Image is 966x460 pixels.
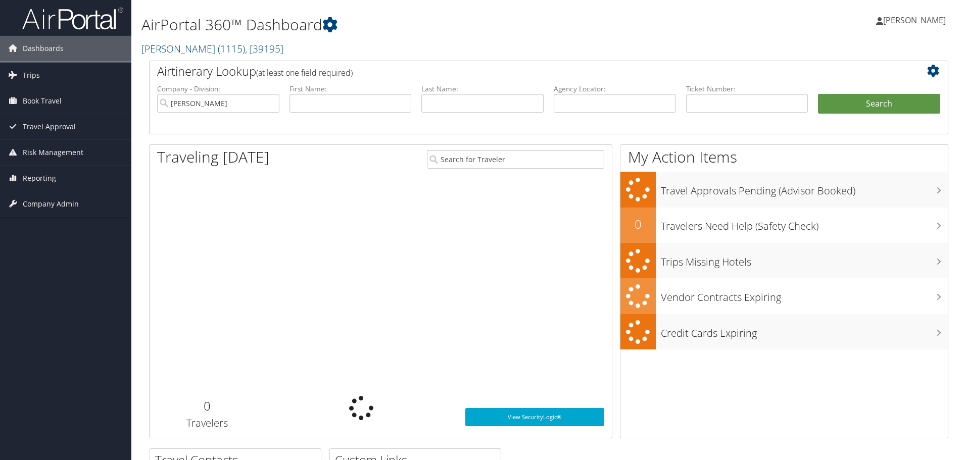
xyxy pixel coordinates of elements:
a: Trips Missing Hotels [620,243,948,279]
button: Search [818,94,940,114]
h3: Travelers [157,416,258,430]
span: Book Travel [23,88,62,114]
label: First Name: [289,84,412,94]
input: Search for Traveler [427,150,604,169]
h3: Credit Cards Expiring [661,321,948,340]
h2: 0 [157,397,258,415]
span: [PERSON_NAME] [883,15,946,26]
span: Travel Approval [23,114,76,139]
a: [PERSON_NAME] [876,5,956,35]
span: Reporting [23,166,56,191]
span: (at least one field required) [256,67,353,78]
img: airportal-logo.png [22,7,123,30]
h1: Traveling [DATE] [157,146,269,168]
label: Company - Division: [157,84,279,94]
h2: Airtinerary Lookup [157,63,874,80]
label: Agency Locator: [554,84,676,94]
span: Dashboards [23,36,64,61]
span: Trips [23,63,40,88]
h3: Travel Approvals Pending (Advisor Booked) [661,179,948,198]
h1: AirPortal 360™ Dashboard [141,14,685,35]
a: Travel Approvals Pending (Advisor Booked) [620,172,948,208]
a: Vendor Contracts Expiring [620,278,948,314]
span: Risk Management [23,140,83,165]
span: Company Admin [23,191,79,217]
h3: Trips Missing Hotels [661,250,948,269]
h1: My Action Items [620,146,948,168]
span: ( 1115 ) [218,42,245,56]
h3: Vendor Contracts Expiring [661,285,948,304]
h3: Travelers Need Help (Safety Check) [661,214,948,233]
a: Credit Cards Expiring [620,314,948,350]
h2: 0 [620,216,656,233]
label: Last Name: [421,84,544,94]
a: 0Travelers Need Help (Safety Check) [620,208,948,243]
a: View SecurityLogic® [465,408,604,426]
span: , [ 39195 ] [245,42,283,56]
a: [PERSON_NAME] [141,42,283,56]
label: Ticket Number: [686,84,808,94]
